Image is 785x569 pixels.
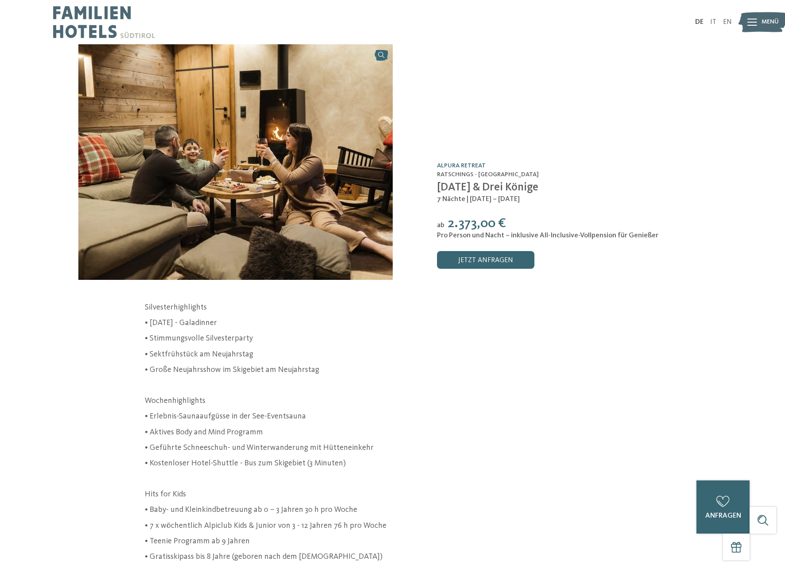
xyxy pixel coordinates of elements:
span: ab [437,222,445,229]
img: Silvester & Drei Könige [78,44,393,280]
span: [DATE] & Drei Könige [437,182,538,193]
a: anfragen [696,480,750,534]
span: | [DATE] – [DATE] [466,196,520,203]
p: • Teenie Programm ab 9 Jahren [145,536,641,547]
p: • Kostenloser Hotel-Shuttle - Bus zum Skigebiet (3 Minuten) [145,458,641,469]
p: • Gratisskipass bis 8 Jahre (geboren nach dem [DEMOGRAPHIC_DATA]) [145,551,641,562]
p: • Aktives Body and Mind Programm [145,427,641,438]
p: Silvesterhighlights [145,302,641,313]
p: • 7 x wöchentlich Alpiclub Kids & Junior von 3 - 12 Jahren 76 h pro Woche [145,520,641,531]
p: • Stimmungsvolle Silvesterparty [145,333,641,344]
p: • Geführte Schneeschuh- und Winterwanderung mit Hütteneinkehr [145,442,641,453]
p: • [DATE] - Galadinner [145,317,641,329]
p: Hits for Kids [145,489,641,500]
span: 7 Nächte [437,196,465,203]
a: EN [723,19,732,26]
p: • Große Neujahrsshow im Skigebiet am Neujahrstag [145,364,641,375]
p: • Erlebnis-Saunaaufgüsse in der See-Eventsauna [145,411,641,422]
span: Menü [762,18,779,27]
p: Wochenhighlights [145,395,641,406]
span: Pro Person und Nacht – inklusive All-Inclusive-Vollpension für Genießer [437,232,658,239]
a: IT [710,19,716,26]
span: 2.373,00 € [448,217,506,230]
a: DE [695,19,704,26]
p: • Baby- und Kleinkindbetreuung ab 0 – 3 Jahren 30 h pro Woche [145,504,641,515]
p: • Sektfrühstück am Neujahrstag [145,349,641,360]
a: Alpura Retreat [437,163,486,169]
span: anfragen [705,512,741,519]
span: Ratschings - [GEOGRAPHIC_DATA] [437,171,539,178]
a: jetzt anfragen [437,251,534,269]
